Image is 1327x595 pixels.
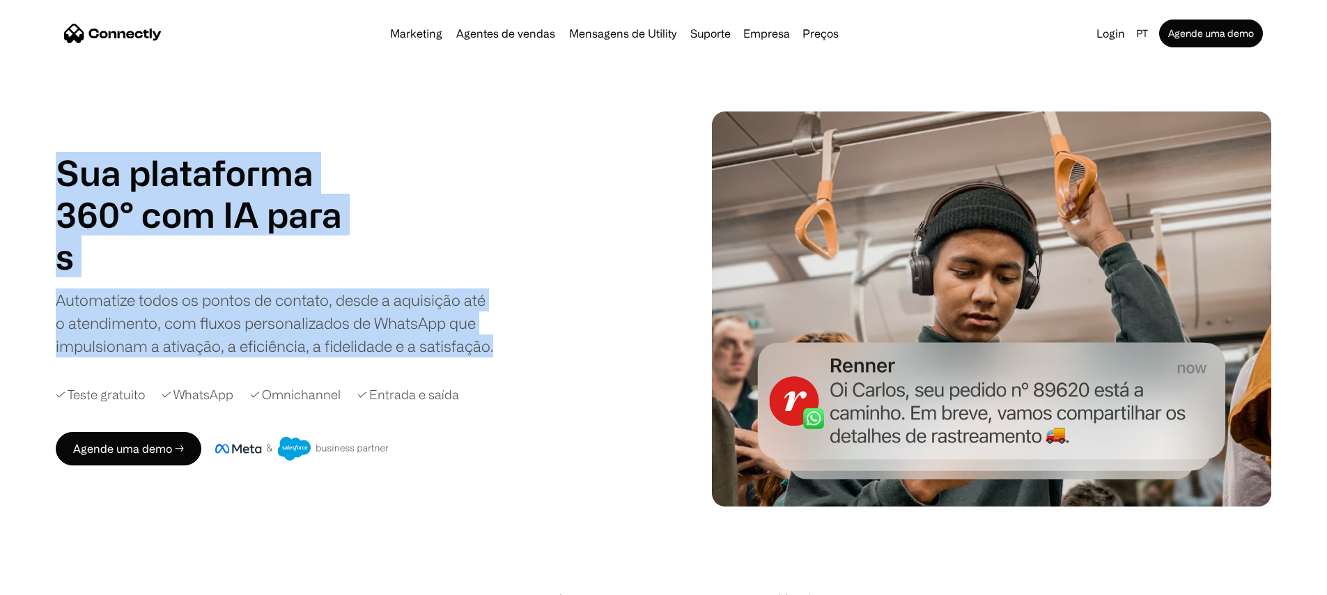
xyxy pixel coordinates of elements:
[162,385,233,404] div: ✓ WhatsApp
[357,385,459,404] div: ✓ Entrada e saída
[451,28,561,39] a: Agentes de vendas
[1091,24,1131,43] a: Login
[739,24,794,43] div: Empresa
[743,24,790,43] div: Empresa
[56,152,376,235] h1: Sua plataforma 360° com IA para
[1136,24,1148,43] div: pt
[797,28,844,39] a: Preços
[56,235,376,277] div: carousel
[250,385,341,404] div: ✓ Omnichannel
[385,28,448,39] a: Marketing
[56,385,145,404] div: ✓ Teste gratuito
[56,288,495,357] div: Automatize todos os pontos de contato, desde a aquisição até o atendimento, com fluxos personaliz...
[14,569,84,590] aside: Language selected: Português (Brasil)
[1131,24,1156,43] div: pt
[64,23,162,44] a: home
[564,28,682,39] a: Mensagens de Utility
[56,432,201,465] a: Agende uma demo →
[685,28,736,39] a: Suporte
[215,437,389,461] img: Meta e crachá de parceiro de negócios do Salesforce.
[1159,20,1263,47] a: Agende uma demo
[28,571,84,590] ul: Language list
